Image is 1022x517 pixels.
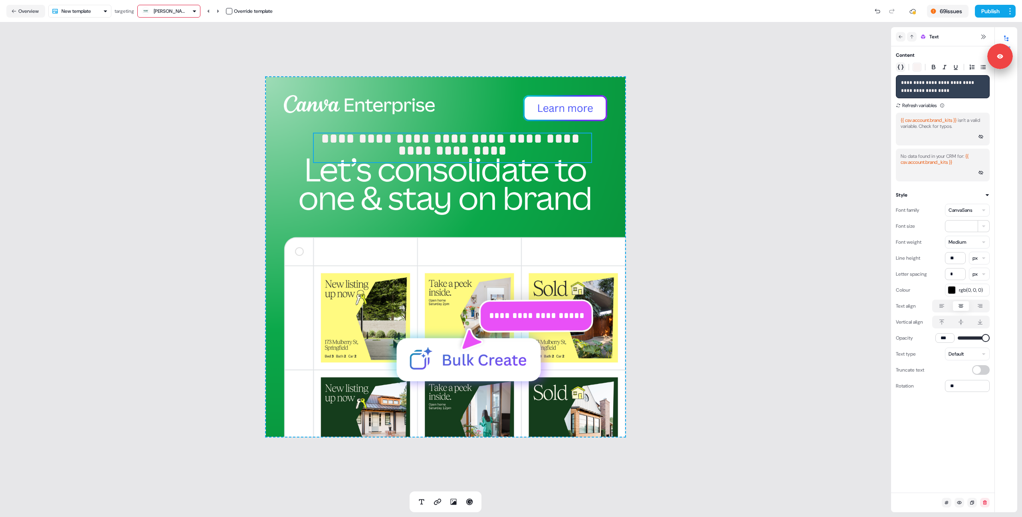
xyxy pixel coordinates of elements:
[995,32,1017,50] button: Edits
[945,204,990,217] button: CanvaSans
[896,364,924,376] div: Truncate text
[115,7,134,15] div: targeting
[972,254,978,262] div: px
[896,191,990,199] button: Style
[949,238,966,246] div: Medium
[896,300,916,312] div: Text align
[896,51,915,59] div: Content
[896,252,920,264] div: Line height
[896,236,921,249] div: Font weight
[949,206,972,214] div: CanvaSans
[896,380,914,392] div: Rotation
[896,101,937,109] button: Refresh variables
[137,5,200,18] button: [PERSON_NAME] Companies
[896,268,927,280] div: Letter spacing
[6,5,45,18] button: Overview
[972,270,978,278] div: px
[896,220,915,233] div: Font size
[901,117,985,129] div: isn’t a valid variable. Check for typos.
[896,191,907,199] div: Style
[901,153,969,165] span: {{ csv.account.brand_kits }}
[896,316,923,328] div: Vertical align
[61,7,91,15] div: New template
[896,204,919,217] div: Font family
[901,117,957,123] span: {{ csv.account.brand_kits }}
[945,284,990,296] button: rgb(0, 0, 0)
[896,113,990,145] button: {{ csv.account.brand_kits }} isn’t a valid variable. Check for typos.
[901,153,985,165] div: No data found in your CRM for:
[896,348,916,360] div: Text type
[154,7,186,15] div: [PERSON_NAME] Companies
[959,286,987,294] span: rgb(0, 0, 0)
[234,7,273,15] div: Override template
[896,332,913,344] div: Opacity
[949,350,964,358] div: Default
[929,33,939,41] span: Text
[927,5,969,18] button: 69issues
[975,5,1004,18] button: Publish
[896,149,990,181] button: No data found in your CRM for: {{ csv.account.brand_kits }}
[896,284,910,296] div: Colour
